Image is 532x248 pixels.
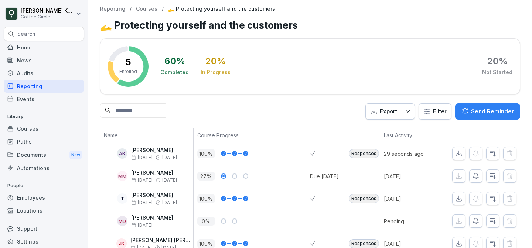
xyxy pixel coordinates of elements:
[419,104,451,120] button: Filter
[482,69,512,76] div: Not Started
[201,69,231,76] div: In Progress
[4,80,84,93] a: Reporting
[100,18,520,32] h1: 🫴 Protecting yourself and the customers
[471,107,514,116] p: Send Reminder
[17,30,35,38] p: Search
[197,149,215,158] p: 100 %
[4,67,84,80] a: Audits
[131,215,173,221] p: [PERSON_NAME]
[117,171,127,181] div: MM
[4,235,84,248] a: Settings
[119,68,137,75] p: Enrolled
[126,58,131,67] p: 5
[131,178,153,183] span: [DATE]
[162,200,177,205] span: [DATE]
[4,148,84,162] div: Documents
[205,57,226,66] div: 20 %
[136,6,157,12] a: Courses
[310,172,339,180] div: Due [DATE]
[365,103,415,120] button: Export
[164,57,185,66] div: 60 %
[160,69,189,76] div: Completed
[197,172,215,181] p: 27 %
[384,131,435,139] p: Last Activity
[384,195,439,203] p: [DATE]
[4,204,84,217] a: Locations
[384,172,439,180] p: [DATE]
[349,239,379,248] div: Responses
[4,222,84,235] div: Support
[349,149,379,158] div: Responses
[21,8,75,14] p: [PERSON_NAME] Kaliekina
[4,54,84,67] a: News
[131,147,177,154] p: [PERSON_NAME]
[131,223,153,228] span: [DATE]
[423,108,447,115] div: Filter
[104,131,190,139] p: Name
[4,135,84,148] a: Paths
[455,103,520,120] button: Send Reminder
[131,170,177,176] p: [PERSON_NAME]
[4,93,84,106] a: Events
[380,107,397,116] p: Export
[4,111,84,123] p: Library
[162,178,177,183] span: [DATE]
[162,155,177,160] span: [DATE]
[384,217,439,225] p: Pending
[21,14,75,20] p: Coffee Circle
[117,216,127,226] div: MD
[4,148,84,162] a: DocumentsNew
[131,192,177,199] p: [PERSON_NAME]
[349,194,379,203] div: Responses
[162,6,164,12] p: /
[487,57,508,66] div: 20 %
[4,180,84,192] p: People
[384,240,439,248] p: [DATE]
[4,122,84,135] a: Courses
[4,41,84,54] a: Home
[4,191,84,204] a: Employees
[197,194,215,203] p: 100 %
[130,237,193,244] p: [PERSON_NAME] [PERSON_NAME]
[117,148,127,159] div: AK
[197,131,307,139] p: Course Progress
[168,6,275,12] p: 🫴 Protecting yourself and the customers
[384,150,439,158] p: 29 seconds ago
[130,6,132,12] p: /
[117,193,127,204] div: T
[131,200,153,205] span: [DATE]
[100,6,125,12] a: Reporting
[131,155,153,160] span: [DATE]
[197,217,215,226] p: 0 %
[4,162,84,175] a: Automations
[69,151,82,159] div: New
